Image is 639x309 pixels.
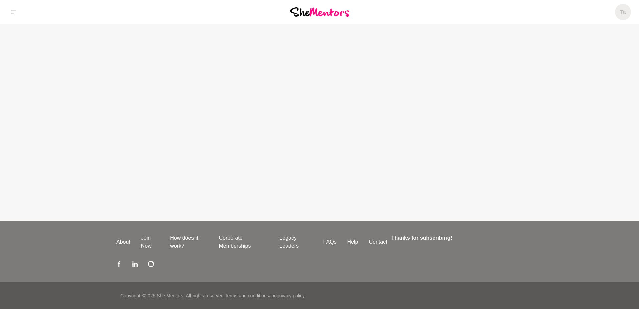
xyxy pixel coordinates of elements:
a: Terms and conditions [225,293,269,298]
a: Contact [364,238,393,246]
h4: Thanks for subscribing! [391,234,519,242]
p: Copyright © 2025 She Mentors . [120,292,184,299]
h5: Ta [620,9,626,15]
a: How does it work? [165,234,213,250]
a: Facebook [116,261,122,269]
p: All rights reserved. and . [186,292,305,299]
a: About [111,238,136,246]
a: Instagram [148,261,154,269]
a: Help [342,238,364,246]
a: privacy policy [277,293,304,298]
a: Join Now [136,234,165,250]
a: LinkedIn [132,261,138,269]
img: She Mentors Logo [290,7,349,16]
a: Legacy Leaders [274,234,317,250]
a: Corporate Memberships [213,234,274,250]
a: Ta [615,4,631,20]
a: FAQs [318,238,342,246]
